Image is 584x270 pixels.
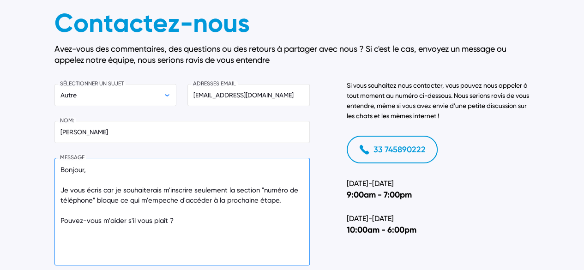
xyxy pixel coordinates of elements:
[347,136,438,163] a: 33 745890222
[58,80,126,87] label: SÉLECTIONNER UN SUJET
[347,213,394,224] div: [DATE]-[DATE]
[347,80,530,121] div: Si vous souhaitez nous contacter, vous pouvez nous appeler à tout moment au numéro ci-dessous. No...
[58,117,76,124] label: Nom:
[54,84,177,106] input: Sélectionnez un sujet
[187,84,310,106] input: Votre email ici
[54,43,530,66] div: Avez-vous des commentaires, des questions ou des retours à partager avec nous ? Si c'est le cas, ...
[191,80,238,87] label: ADRESSES EMAIL
[54,121,310,143] input: Nom ici
[373,144,426,155] div: 33 745890222
[347,189,412,200] div: 9:00am - 7:00pm
[58,154,86,161] label: MESSAGE
[347,224,416,235] div: 10:00am - 6:00pm
[347,178,394,189] div: [DATE]-[DATE]
[54,10,250,36] div: Contactez-nous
